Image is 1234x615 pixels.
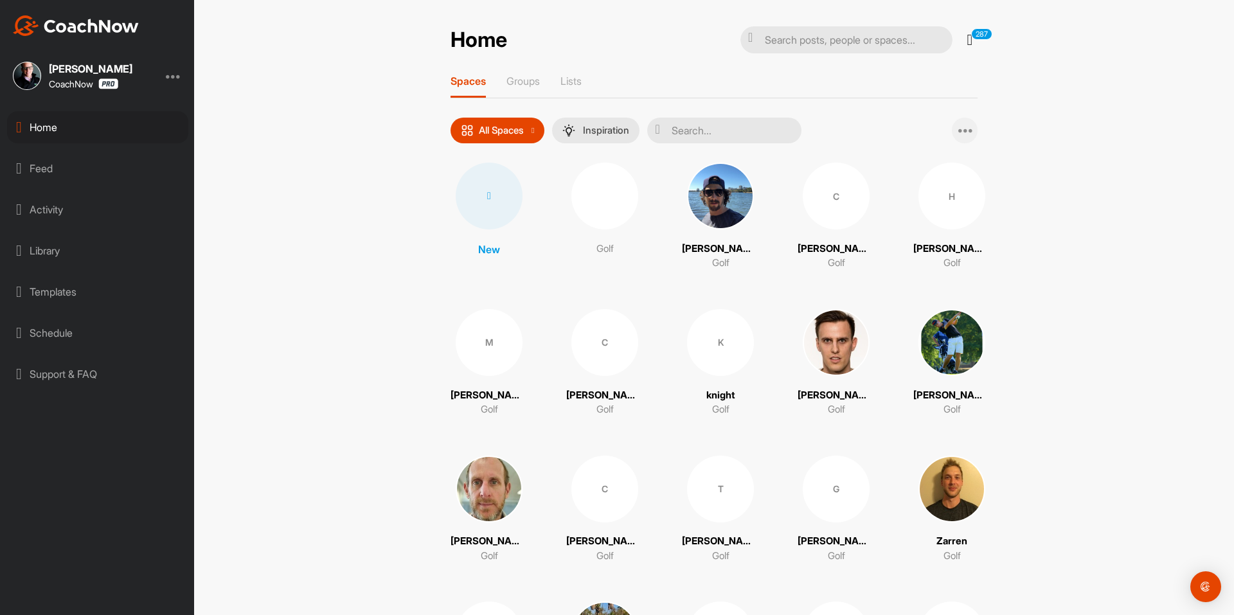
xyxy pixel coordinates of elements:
[7,235,188,267] div: Library
[566,534,643,549] p: [PERSON_NAME]
[49,64,132,74] div: [PERSON_NAME]
[451,75,486,87] p: Spaces
[682,309,759,417] a: KknightGolf
[712,256,729,271] p: Golf
[803,309,870,376] img: square_04ca77c7c53cd3339529e915fae3917d.jpg
[687,309,754,376] div: K
[943,402,961,417] p: Golf
[943,549,961,564] p: Golf
[481,402,498,417] p: Golf
[451,456,528,564] a: [PERSON_NAME]Golf
[13,62,41,90] img: square_d7b6dd5b2d8b6df5777e39d7bdd614c0.jpg
[566,163,643,271] a: Golf
[7,317,188,349] div: Schedule
[798,534,875,549] p: [PERSON_NAME]
[943,256,961,271] p: Golf
[828,402,845,417] p: Golf
[596,549,614,564] p: Golf
[451,309,528,417] a: M[PERSON_NAME]Golf
[740,26,952,53] input: Search posts, people or spaces...
[451,388,528,403] p: [PERSON_NAME]
[461,124,474,137] img: icon
[1190,571,1221,602] div: Open Intercom Messenger
[798,456,875,564] a: G[PERSON_NAME]Golf
[13,15,139,36] img: CoachNow
[687,456,754,522] div: T
[803,456,870,522] div: G
[682,242,759,256] p: [PERSON_NAME]
[918,456,985,522] img: square_3693790e66a3519a47180c501abf0a57.jpg
[712,402,729,417] p: Golf
[918,309,985,376] img: square_c52517cafae7cc9ad69740a6896fcb52.jpg
[7,152,188,184] div: Feed
[451,28,507,53] h2: Home
[481,549,498,564] p: Golf
[506,75,540,87] p: Groups
[566,309,643,417] a: C[PERSON_NAME]Golf
[798,309,875,417] a: [PERSON_NAME]Golf
[571,309,638,376] div: C
[798,163,875,271] a: C[PERSON_NAME]Golf
[706,388,735,403] p: knight
[798,388,875,403] p: [PERSON_NAME]
[7,276,188,308] div: Templates
[7,358,188,390] div: Support & FAQ
[560,75,582,87] p: Lists
[583,125,629,136] p: Inspiration
[682,163,759,271] a: [PERSON_NAME]Golf
[913,456,990,564] a: ZarrenGolf
[451,534,528,549] p: [PERSON_NAME]
[478,242,500,257] p: New
[913,242,990,256] p: [PERSON_NAME]
[913,309,990,417] a: [PERSON_NAME]Golf
[687,163,754,229] img: square_c74c483136c5a322e8c3ab00325b5695.jpg
[913,163,990,271] a: H[PERSON_NAME]Golf
[456,309,523,376] div: M
[682,534,759,549] p: [PERSON_NAME]
[596,402,614,417] p: Golf
[571,456,638,522] div: C
[456,456,523,522] img: square_e5a1c8b45c7a489716c79f886f6a0dca.jpg
[798,242,875,256] p: [PERSON_NAME]
[918,163,985,229] div: H
[936,534,967,549] p: Zarren
[479,125,524,136] p: All Spaces
[682,456,759,564] a: T[PERSON_NAME]Golf
[566,456,643,564] a: C[PERSON_NAME]Golf
[803,163,870,229] div: C
[913,388,990,403] p: [PERSON_NAME]
[647,118,801,143] input: Search...
[7,111,188,143] div: Home
[7,193,188,226] div: Activity
[98,78,118,89] img: CoachNow Pro
[971,28,992,40] p: 287
[596,242,614,256] p: Golf
[712,549,729,564] p: Golf
[828,549,845,564] p: Golf
[828,256,845,271] p: Golf
[49,78,118,89] div: CoachNow
[566,388,643,403] p: [PERSON_NAME]
[562,124,575,137] img: menuIcon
